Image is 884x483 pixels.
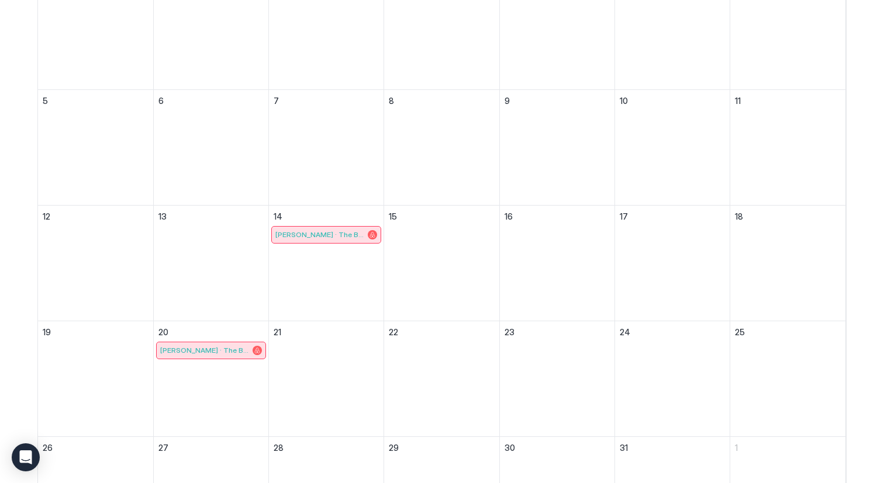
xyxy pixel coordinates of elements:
td: October 15, 2025 [384,205,499,321]
td: October 25, 2025 [730,321,845,436]
a: October 9, 2025 [500,90,614,113]
a: October 8, 2025 [384,90,499,113]
td: October 17, 2025 [614,205,730,321]
a: October 26, 2025 [38,437,153,460]
a: October 21, 2025 [269,321,384,345]
a: October 11, 2025 [730,90,845,113]
span: 20 [158,327,168,337]
td: October 23, 2025 [499,321,614,436]
span: 1 [735,443,738,453]
span: 31 [620,443,628,453]
a: October 7, 2025 [269,90,384,113]
span: 18 [735,211,743,221]
a: October 23, 2025 [500,321,614,345]
span: [PERSON_NAME] · The Beatles - [PERSON_NAME] Street! [160,346,250,355]
a: October 17, 2025 [615,206,730,229]
span: 21 [274,327,281,337]
a: October 29, 2025 [384,437,499,460]
td: October 14, 2025 [269,205,384,321]
a: October 6, 2025 [154,90,268,113]
a: October 19, 2025 [38,321,153,345]
a: October 22, 2025 [384,321,499,345]
td: October 5, 2025 [38,89,153,205]
span: 10 [620,96,628,106]
span: 6 [158,96,164,106]
a: October 30, 2025 [500,437,614,460]
a: October 27, 2025 [154,437,268,460]
span: 15 [389,211,397,221]
span: 13 [158,211,167,221]
span: 14 [274,211,282,221]
span: 23 [505,327,514,337]
span: 26 [43,443,53,453]
div: Open Intercom Messenger [12,443,40,471]
span: 24 [620,327,630,337]
a: October 15, 2025 [384,206,499,229]
a: October 14, 2025 [269,206,384,229]
td: October 20, 2025 [153,321,268,436]
span: 22 [389,327,398,337]
span: 25 [735,327,745,337]
span: [PERSON_NAME] · The Beatles - [PERSON_NAME] Street! [275,230,365,239]
span: 8 [389,96,394,106]
a: October 25, 2025 [730,321,845,345]
span: 7 [274,96,279,106]
td: October 6, 2025 [153,89,268,205]
a: October 24, 2025 [615,321,730,345]
span: 12 [43,211,50,221]
a: October 28, 2025 [269,437,384,460]
span: 16 [505,211,513,221]
a: October 31, 2025 [615,437,730,460]
a: October 16, 2025 [500,206,614,229]
td: October 8, 2025 [384,89,499,205]
span: 30 [505,443,515,453]
span: 17 [620,211,628,221]
td: October 10, 2025 [614,89,730,205]
span: 19 [43,327,51,337]
td: October 12, 2025 [38,205,153,321]
a: October 5, 2025 [38,90,153,113]
a: October 18, 2025 [730,206,845,229]
a: November 1, 2025 [730,437,845,460]
td: October 13, 2025 [153,205,268,321]
td: October 11, 2025 [730,89,845,205]
span: 27 [158,443,168,453]
td: October 7, 2025 [269,89,384,205]
a: October 13, 2025 [154,206,268,229]
span: 9 [505,96,510,106]
td: October 9, 2025 [499,89,614,205]
a: October 12, 2025 [38,206,153,229]
td: October 18, 2025 [730,205,845,321]
span: 28 [274,443,284,453]
span: 11 [735,96,741,106]
a: October 10, 2025 [615,90,730,113]
a: October 20, 2025 [154,321,268,345]
td: October 16, 2025 [499,205,614,321]
span: 5 [43,96,48,106]
td: October 22, 2025 [384,321,499,436]
td: October 24, 2025 [614,321,730,436]
span: 29 [389,443,399,453]
td: October 21, 2025 [269,321,384,436]
td: October 19, 2025 [38,321,153,436]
